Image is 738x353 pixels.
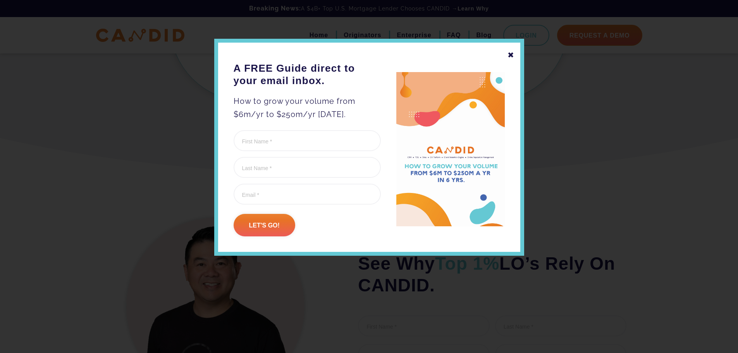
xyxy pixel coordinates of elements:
[234,157,381,178] input: Last Name *
[234,95,381,121] p: How to grow your volume from $6m/yr to $250m/yr [DATE].
[234,184,381,205] input: Email *
[234,130,381,151] input: First Name *
[234,214,295,236] input: Let's go!
[234,62,381,87] h3: A FREE Guide direct to your email inbox.
[507,48,514,62] div: ✖
[396,72,505,227] img: A FREE Guide direct to your email inbox.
